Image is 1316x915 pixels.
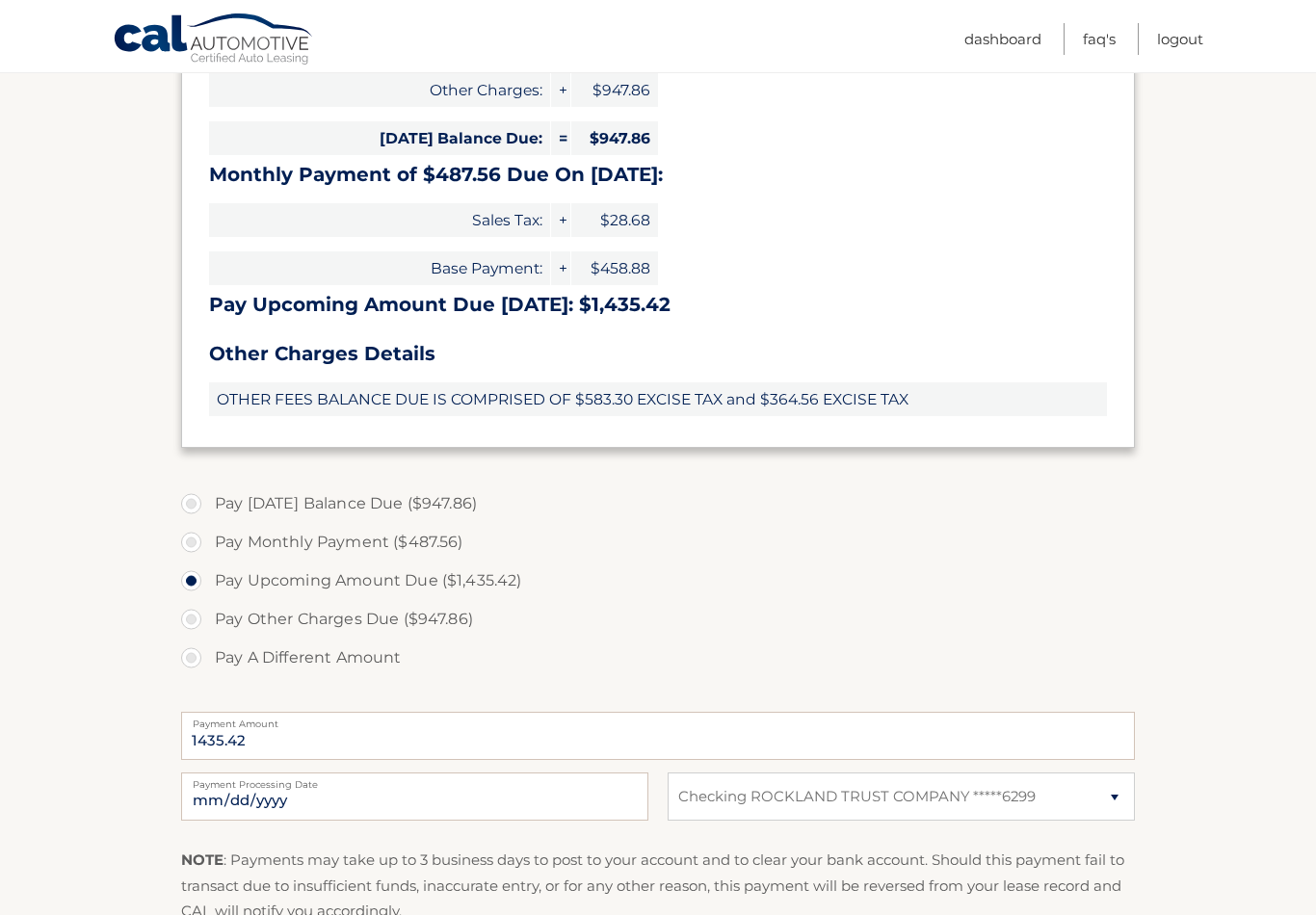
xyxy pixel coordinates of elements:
span: $28.68 [571,203,658,237]
input: Payment Date [181,772,648,821]
label: Pay A Different Amount [181,639,1135,677]
a: Logout [1157,23,1203,55]
h3: Monthly Payment of $487.56 Due On [DATE]: [209,163,1107,187]
span: Base Payment: [209,251,550,285]
label: Pay Monthly Payment ($487.56) [181,523,1135,562]
a: Cal Automotive [113,13,315,68]
span: $947.86 [571,73,658,107]
span: = [551,121,570,155]
strong: NOTE [181,850,224,869]
h3: Other Charges Details [209,342,1107,366]
span: Sales Tax: [209,203,550,237]
h3: Pay Upcoming Amount Due [DATE]: $1,435.42 [209,293,1107,317]
span: + [551,251,570,285]
a: FAQ's [1083,23,1116,55]
span: Other Charges: [209,73,550,107]
label: Pay [DATE] Balance Due ($947.86) [181,484,1135,523]
input: Payment Amount [181,712,1135,760]
span: OTHER FEES BALANCE DUE IS COMPRISED OF $583.30 EXCISE TAX and $364.56 EXCISE TAX [209,382,1107,416]
a: Dashboard [964,23,1041,55]
label: Payment Amount [181,712,1135,727]
span: $947.86 [571,121,658,155]
span: + [551,203,570,237]
span: [DATE] Balance Due: [209,121,550,155]
span: $458.88 [571,251,658,285]
span: + [551,73,570,107]
label: Pay Upcoming Amount Due ($1,435.42) [181,562,1135,600]
label: Pay Other Charges Due ($947.86) [181,600,1135,639]
label: Payment Processing Date [181,772,648,788]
